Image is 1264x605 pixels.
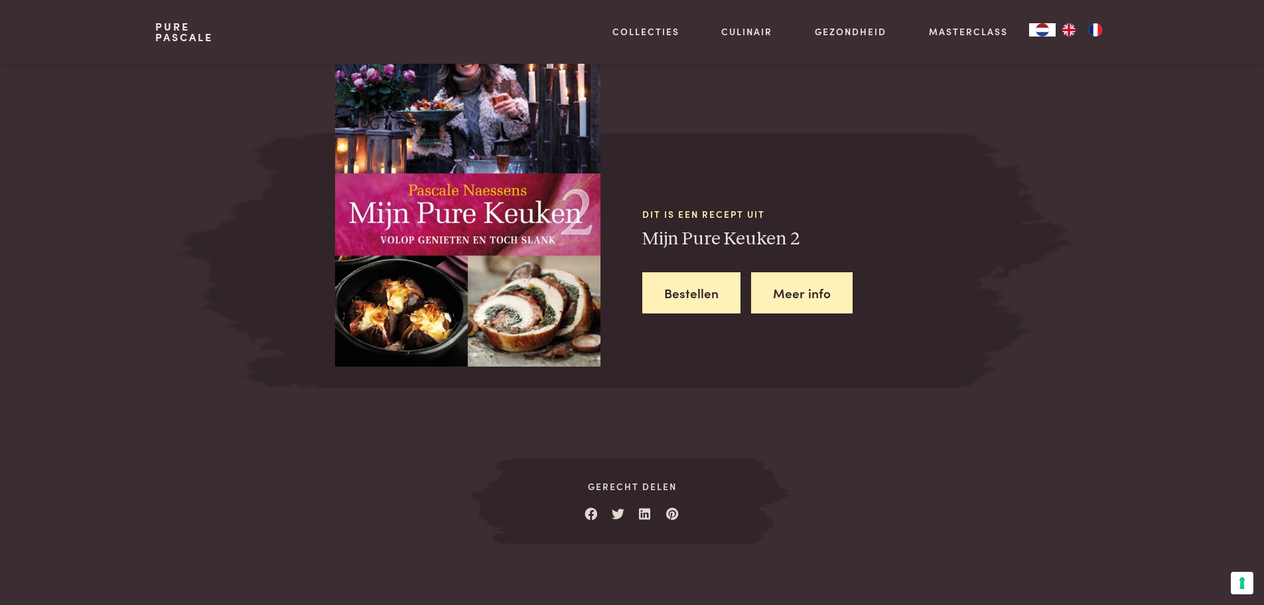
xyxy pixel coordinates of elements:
[1056,23,1109,37] ul: Language list
[721,25,772,39] a: Culinair
[751,272,853,314] a: Meer info
[642,228,949,251] h3: Mijn Pure Keuken 2
[929,25,1008,39] a: Masterclass
[1231,572,1253,594] button: Uw voorkeuren voor toestemming voor trackingtechnologieën
[513,479,751,493] span: Gerecht delen
[1029,23,1109,37] aside: Language selected: Nederlands
[612,25,679,39] a: Collecties
[1029,23,1056,37] div: Language
[815,25,886,39] a: Gezondheid
[1056,23,1082,37] a: EN
[1029,23,1056,37] a: NL
[1082,23,1109,37] a: FR
[642,272,740,314] a: Bestellen
[155,21,213,43] a: PurePascale
[642,207,949,221] span: Dit is een recept uit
